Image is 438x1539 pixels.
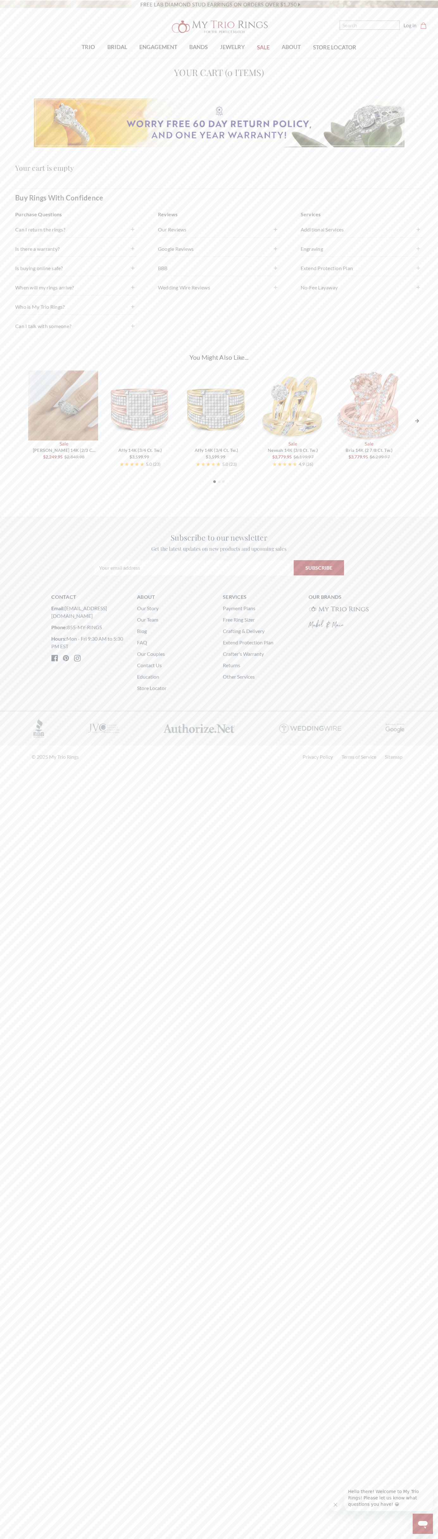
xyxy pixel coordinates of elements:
input: Subscribe [294,560,344,575]
h4: Can I return the rings? [15,226,137,233]
a: Other Services [223,674,255,680]
iframe: Message from company [344,1485,433,1511]
img: accredited business logo [34,719,44,738]
a: Sitemap [385,754,403,760]
a: Education [137,674,159,680]
a: Our Story [137,605,159,611]
a: Free Ring Sizer [223,617,255,623]
img: Authorize [163,724,235,733]
a: BANDS [183,37,214,58]
h3: Services [223,593,301,601]
a: BRIDAL [101,37,133,58]
input: Your email address [94,560,290,575]
a: Contact Us [137,662,162,668]
li: [EMAIL_ADDRESS][DOMAIN_NAME] [51,605,129,620]
img: My Trio Rings brand logo [309,606,369,611]
a: ABOUT [276,37,307,58]
a: TRIO [76,37,101,58]
h4: Is buying online safe? [15,264,137,272]
span: ENGAGEMENT [139,43,177,51]
span: TRIO [82,43,95,51]
h4: Our Reviews [158,226,280,233]
a: Privacy Policy [303,754,333,760]
h4: BBB [158,264,280,272]
h4: No-Fee Layaway [301,284,423,291]
a: Our Team [137,617,158,623]
img: Google Reviews [385,723,404,733]
a: Terms of Service [341,754,376,760]
img: Weddingwire [279,724,341,733]
h4: Google Reviews [158,245,280,253]
img: Mabel&Main brand logo [309,620,343,629]
a: Store Locator [137,685,166,691]
h4: Wedding Wire Reviews [158,284,280,291]
strong: Hours: [51,636,66,642]
iframe: Close message [329,1498,342,1511]
input: Search and use arrows or TAB to navigate results [340,21,400,30]
h4: Can I talk with someone? [15,322,137,330]
h3: Subscribe to our newsletter [94,532,344,543]
span: ABOUT [282,43,301,51]
span: SALE [257,43,270,52]
a: Crafter's Warranty [223,651,264,657]
svg: cart.cart_preview [420,22,427,29]
img: jvc [88,724,119,733]
span: BANDS [189,43,208,51]
h4: Extend Protection Plan [301,264,423,272]
a: Crafting & Delivery [223,628,265,634]
h3: Our Brands [309,593,387,601]
strong: Phone: [51,624,67,630]
h3: About [137,593,215,601]
span: JEWELRY [220,43,245,51]
a: Blog [137,628,147,634]
a: Returns [223,662,240,668]
h4: Additional Services [301,226,423,233]
img: Worry Free 60 Day Return Policy [34,98,404,147]
li: 855-MY-RINGS [51,624,129,631]
a: Extend Protection Plan [223,639,273,645]
a: SALE [251,37,276,58]
h3: Services [301,211,423,218]
h1: Your Cart (0 items) [15,66,423,79]
h4: Engraving [301,245,423,253]
p: © 2025 My Trio Rings [32,753,79,761]
h3: Purchase Questions [15,211,137,218]
a: Our Couples [137,651,165,657]
a: Payment Plans [223,605,255,611]
a: My Trio Rings [127,17,311,37]
a: ENGAGEMENT [133,37,183,58]
h3: Your cart is empty [15,163,423,173]
h4: Who is My Trio Rings? [15,303,137,311]
a: Log in [404,22,416,29]
li: Mon - Fri 9:30 AM to 5:30 PM EST [51,635,129,650]
a: STORE LOCATOR [307,37,362,58]
span: BRIDAL [107,43,127,51]
h2: Buy Rings With Confidence [15,193,103,203]
a: JEWELRY [214,37,251,58]
strong: Email: [51,605,65,611]
img: My Trio Rings [168,17,270,37]
h3: Reviews [158,211,280,218]
span: STORE LOCATOR [313,43,356,52]
p: Get the latest updates on new products and upcoming sales [94,545,344,553]
h4: Is there a warranty? [15,245,137,253]
a: Cart with 0 items [420,22,430,29]
h4: When will my rings arrive? [15,284,137,291]
iframe: Button to launch messaging window [413,1514,433,1534]
h3: Contact [51,593,129,601]
a: FAQ [137,639,147,645]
